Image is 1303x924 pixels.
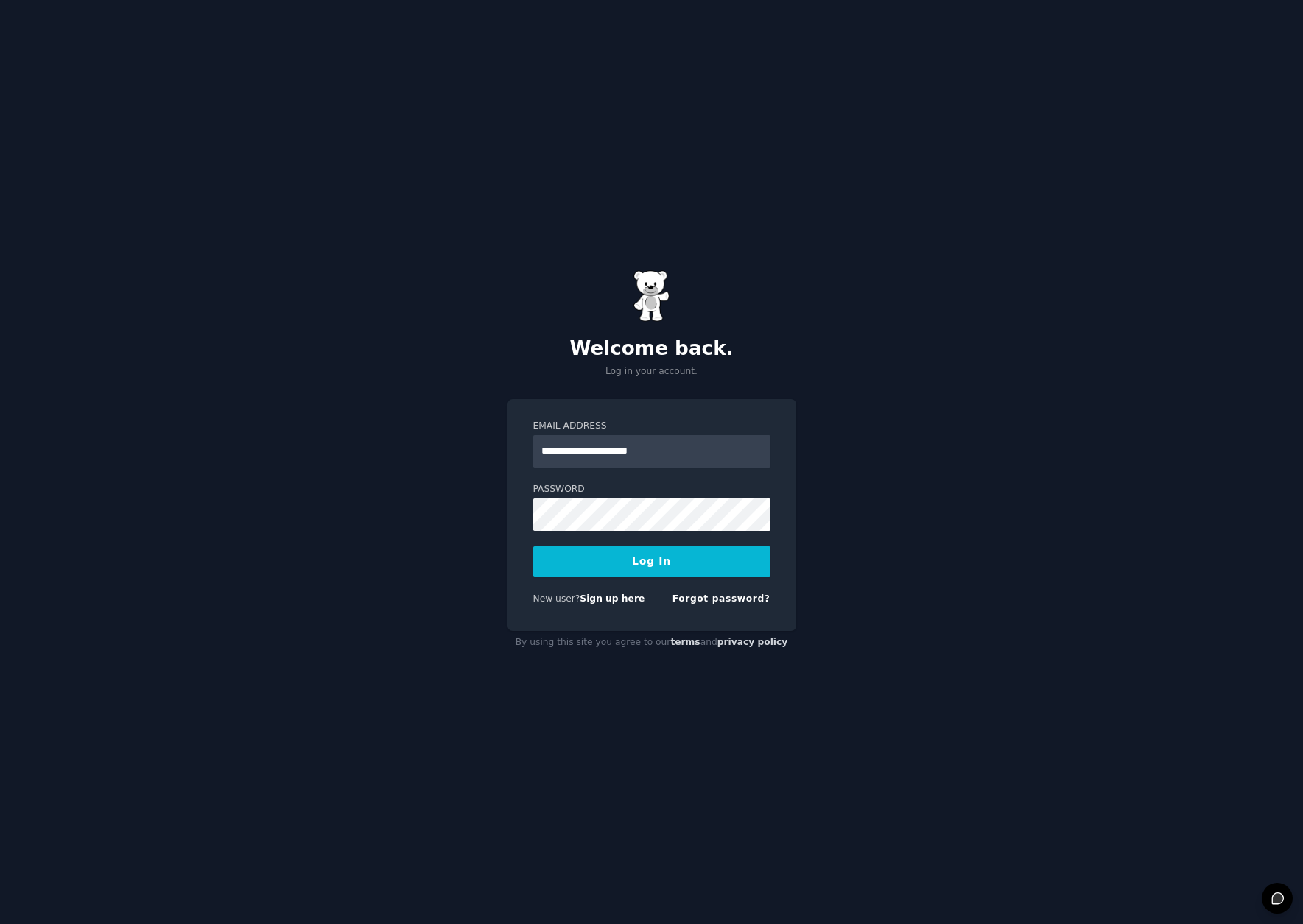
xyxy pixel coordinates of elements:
a: Forgot password? [672,593,770,604]
label: Email Address [533,420,770,433]
a: Sign up here [580,593,645,604]
a: privacy policy [717,637,788,647]
div: By using this site you agree to our and [507,631,796,655]
button: Log In [533,546,770,577]
a: terms [670,637,700,647]
p: Log in your account. [507,365,796,378]
label: Password [533,483,770,496]
h2: Welcome back. [507,337,796,361]
span: New user? [533,593,580,604]
img: Gummy Bear [633,270,670,322]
